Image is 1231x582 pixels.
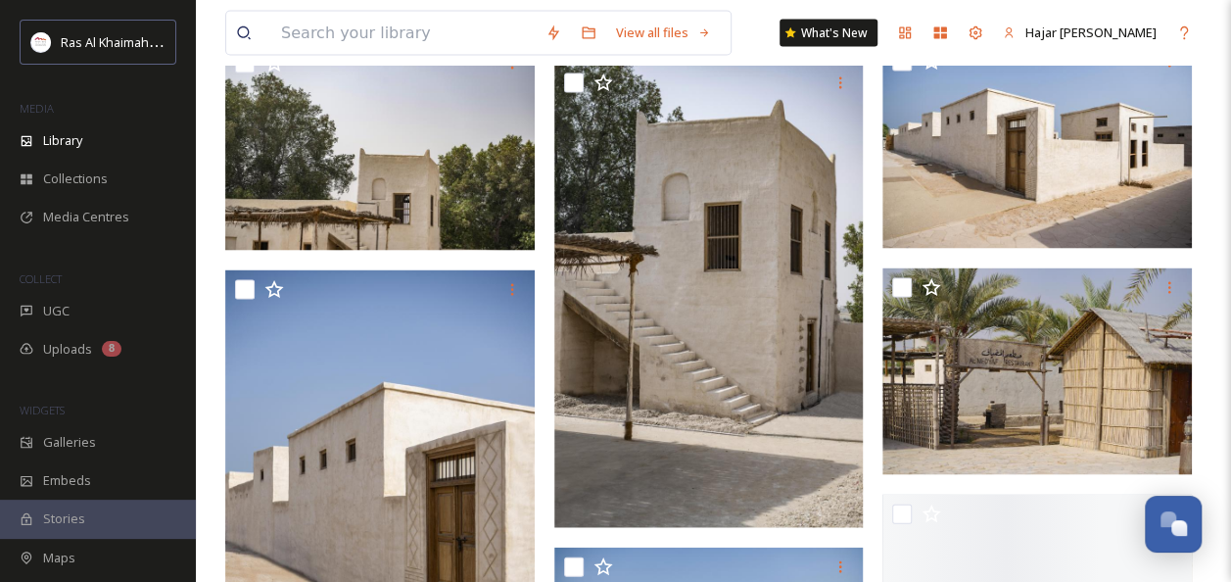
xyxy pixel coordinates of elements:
span: Stories [43,509,85,528]
img: Logo_RAKTDA_RGB-01.png [31,32,51,52]
input: Search your library [271,11,536,54]
img: Al Jazeera Al Hamra.jpg [882,41,1192,248]
span: MEDIA [20,101,54,116]
a: What's New [780,19,877,46]
span: Collections [43,170,108,188]
span: UGC [43,302,70,320]
span: Uploads [43,340,92,359]
span: Media Centres [43,208,129,226]
span: COLLECT [20,271,62,286]
div: 8 [102,341,121,357]
img: Al Jazeera Al Hamra.jpg [882,267,1192,474]
a: View all files [606,13,721,51]
span: Library [43,131,82,150]
a: Hajar [PERSON_NAME] [993,13,1166,51]
span: Embeds [43,471,91,490]
span: Galleries [43,433,96,452]
span: Ras Al Khaimah Tourism Development Authority [61,32,338,51]
img: Al Jazeera Al Hamra.jpg [225,43,535,250]
img: Al Jazeera Al Hamra.jpg [554,63,864,527]
button: Open Chat [1145,496,1202,553]
span: WIDGETS [20,403,65,417]
span: Maps [43,549,75,567]
span: Hajar [PERSON_NAME] [1025,23,1157,40]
